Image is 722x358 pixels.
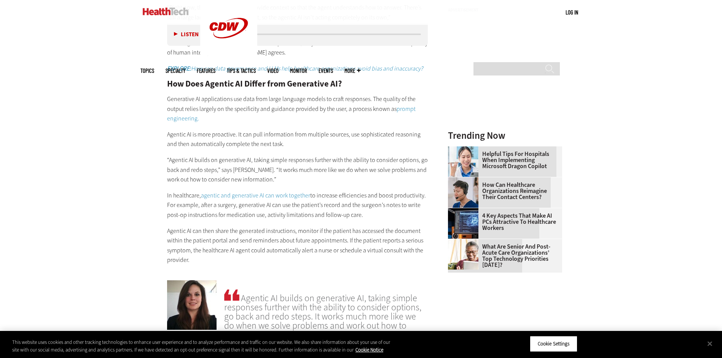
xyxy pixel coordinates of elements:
[224,288,428,339] span: Agentic AI builds on generative AI, taking simple responses further with the ability to consider ...
[140,68,154,74] span: Topics
[143,8,189,15] img: Home
[448,146,478,177] img: Doctor using phone to dictate to tablet
[201,191,310,199] a: agentic and generative AI can work together
[448,177,482,183] a: Healthcare contact center
[197,68,215,74] a: Features
[167,94,428,124] p: Generative AI applications use data from large language models to craft responses. The quality of...
[448,15,562,111] iframe: advertisement
[448,146,482,153] a: Doctor using phone to dictate to tablet
[167,191,428,220] p: In healthcare, to increase efficiencies and boost productivity. For example, after a surgery, gen...
[167,130,428,149] p: Agentic AI is more proactive. It can pull information from multiple sources, use sophisticated re...
[200,50,257,58] a: CDW
[167,64,423,72] em: How can data governance and LLMs help healthcare organizations avoid bias and inaccuracy?
[701,335,718,352] button: Close
[167,226,428,265] p: Agentic AI can then share the generated instructions, monitor if the patient has accessed the doc...
[448,239,478,270] img: Older person using tablet
[355,347,383,353] a: More information about your privacy
[167,64,423,72] a: EXPLORE:How can data governance and LLMs help healthcare organizations avoid bias and inaccuracy?
[344,68,360,74] span: More
[290,68,307,74] a: MonITor
[167,80,428,88] h2: How Does Agentic AI Differ from Generative AI?
[227,68,256,74] a: Tips & Tactics
[448,131,562,140] h3: Trending Now
[167,155,428,185] p: “Agentic AI builds on generative AI, taking simple responses further with the ability to consider...
[448,239,482,245] a: Older person using tablet
[448,208,482,214] a: Desktop monitor with brain AI concept
[448,182,558,200] a: How Can Healthcare Organizations Reimagine Their Contact Centers?
[448,244,558,268] a: What Are Senior and Post-Acute Care Organizations’ Top Technology Priorities [DATE]?
[448,151,558,169] a: Helpful Tips for Hospitals When Implementing Microsoft Dragon Copilot
[530,336,577,352] button: Cookie Settings
[448,177,478,208] img: Healthcare contact center
[448,213,558,231] a: 4 Key Aspects That Make AI PCs Attractive to Healthcare Workers
[12,339,397,353] div: This website uses cookies and other tracking technologies to enhance user experience and to analy...
[166,68,185,74] span: Specialty
[267,68,279,74] a: Video
[319,68,333,74] a: Events
[566,8,578,16] div: User menu
[167,280,217,330] img: Amanda Saunders
[448,208,478,239] img: Desktop monitor with brain AI concept
[566,9,578,16] a: Log in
